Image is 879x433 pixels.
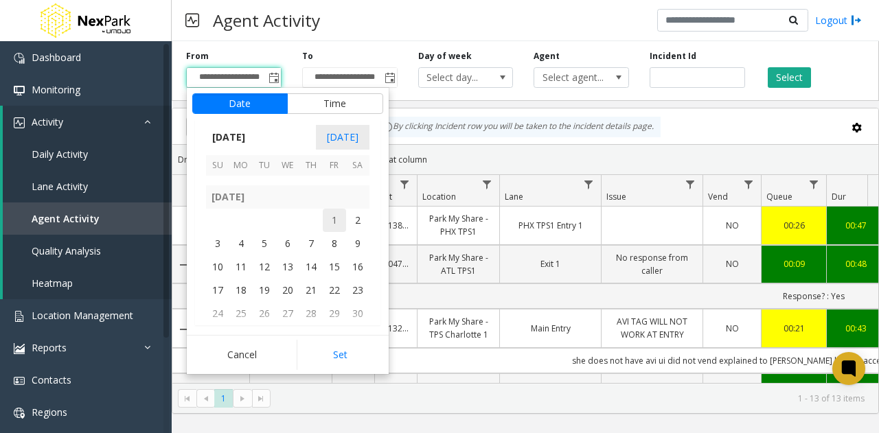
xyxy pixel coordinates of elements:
a: Exit 1 [508,257,593,270]
img: 'icon' [14,343,25,354]
span: 4 [229,232,253,255]
a: 00:21 [770,322,818,335]
td: Saturday, September 2, 2023 [346,209,369,232]
th: Mo [229,155,253,176]
a: Quality Analysis [3,235,172,267]
span: Contacts [32,373,71,386]
a: Lane Filter Menu [580,175,598,194]
span: Select day... [419,68,494,87]
span: Select agent... [534,68,609,87]
label: To [302,50,313,62]
th: Tu [253,155,276,176]
span: 2 [346,209,369,232]
span: Monitoring [32,83,80,96]
span: [DATE] [206,127,251,148]
span: 9 [346,232,369,255]
div: Data table [172,175,878,383]
td: Monday, September 25, 2023 [229,302,253,325]
img: 'icon' [14,85,25,96]
span: 28 [299,302,323,325]
button: Date tab [192,93,288,114]
span: 24 [206,302,229,325]
span: Dur [832,191,846,202]
a: NO [711,322,753,335]
span: Reports [32,341,67,354]
span: NO [726,220,739,231]
span: NO [726,323,739,334]
span: 17 [206,279,229,302]
a: Queue Filter Menu [805,175,823,194]
td: Sunday, September 10, 2023 [206,255,229,279]
img: 'icon' [14,53,25,64]
button: Select [768,67,811,88]
a: NO [711,257,753,270]
a: Activity [3,106,172,138]
a: Main Entry [508,322,593,335]
div: 00:09 [770,257,818,270]
div: Drag a column header and drop it here to group by that column [172,148,878,172]
span: Dashboard [32,51,81,64]
div: By clicking Incident row you will be taken to the incident details page. [375,117,661,137]
span: Toggle popup [382,68,397,87]
label: From [186,50,209,62]
span: Activity [32,115,63,128]
span: 30 [346,302,369,325]
a: Daily Activity [3,138,172,170]
td: Sunday, September 17, 2023 [206,279,229,302]
span: 8 [323,232,346,255]
img: 'icon' [14,375,25,386]
td: Wednesday, September 27, 2023 [276,302,299,325]
td: Monday, September 18, 2023 [229,279,253,302]
span: Page 1 [214,389,233,408]
a: 00:47 [835,219,876,232]
a: AVI TAG WILL NOT WORK AT ENTRY [610,315,694,341]
button: Cancel [192,340,293,370]
td: Saturday, September 9, 2023 [346,232,369,255]
span: [DATE] [316,125,369,150]
span: 6 [276,232,299,255]
span: NO DATA FOUND [534,67,629,88]
a: Issue Filter Menu [681,175,700,194]
button: Time tab [287,93,383,114]
span: 10 [206,255,229,279]
span: Toggle popup [266,68,281,87]
td: Thursday, September 7, 2023 [299,232,323,255]
kendo-pager-info: 1 - 13 of 13 items [279,393,865,404]
th: Th [299,155,323,176]
span: 16 [346,255,369,279]
a: No response from caller [610,251,694,277]
td: Tuesday, September 5, 2023 [253,232,276,255]
td: Sunday, September 3, 2023 [206,232,229,255]
td: Thursday, September 28, 2023 [299,302,323,325]
h3: Agent Activity [206,3,327,37]
a: Collapse Details [172,324,194,335]
td: Saturday, September 30, 2023 [346,302,369,325]
a: 00:26 [770,219,818,232]
a: QR CODE WILL NOT WORK AT LOBBY/PEDESTRIAN DOOR [610,379,694,432]
span: NO [726,258,739,270]
a: 00:43 [835,322,876,335]
td: Monday, September 11, 2023 [229,255,253,279]
td: Saturday, September 16, 2023 [346,255,369,279]
span: Location [422,191,456,202]
span: 3 [206,232,229,255]
span: 29 [323,302,346,325]
td: Thursday, September 14, 2023 [299,255,323,279]
a: 404761 [383,257,409,270]
th: [DATE] [206,185,369,209]
td: Tuesday, September 19, 2023 [253,279,276,302]
a: Collapse Details [172,259,194,270]
a: Park My Share - ATL TPS1 [426,251,491,277]
a: Park My Share - PHX TPS1 [426,212,491,238]
span: 19 [253,279,276,302]
td: Thursday, September 21, 2023 [299,279,323,302]
th: Su [206,155,229,176]
span: 26 [253,302,276,325]
img: logout [851,13,862,27]
span: 12 [253,255,276,279]
span: Regions [32,406,67,419]
span: Daily Activity [32,148,88,161]
td: Wednesday, September 6, 2023 [276,232,299,255]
